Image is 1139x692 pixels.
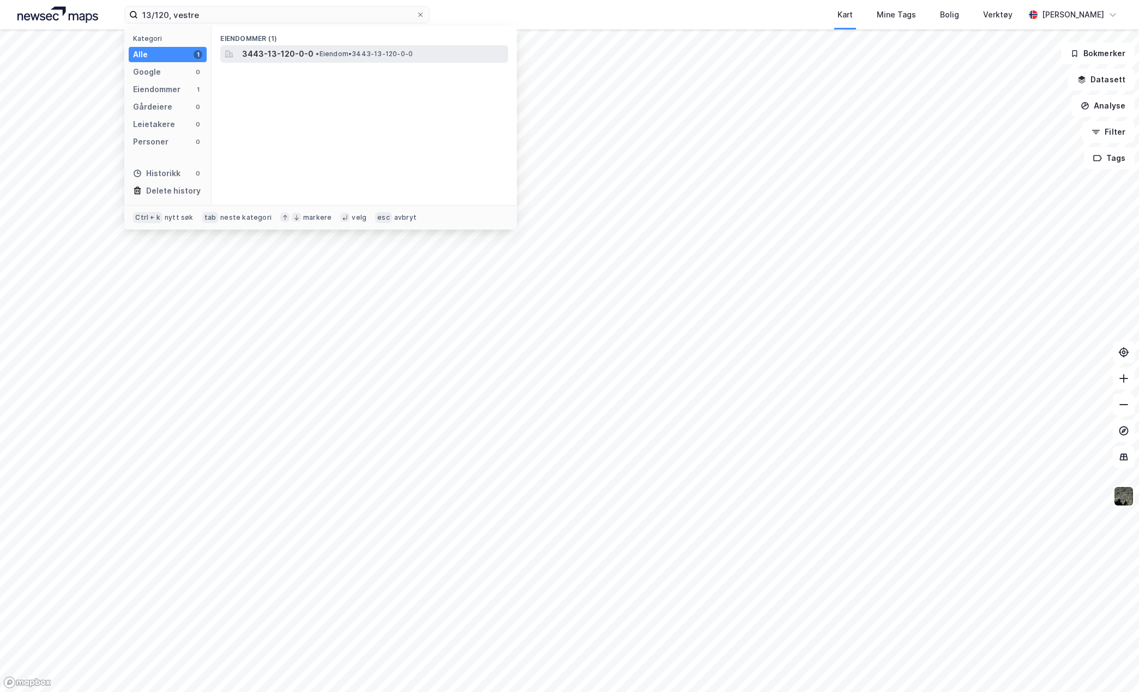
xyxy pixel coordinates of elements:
[375,212,392,223] div: esc
[133,100,172,113] div: Gårdeiere
[1061,43,1135,64] button: Bokmerker
[194,120,202,129] div: 0
[394,213,417,222] div: avbryt
[194,103,202,111] div: 0
[316,50,413,58] span: Eiendom • 3443-13-120-0-0
[1071,95,1135,117] button: Analyse
[133,34,207,43] div: Kategori
[146,184,201,197] div: Delete history
[194,169,202,178] div: 0
[133,212,162,223] div: Ctrl + k
[194,137,202,146] div: 0
[877,8,916,21] div: Mine Tags
[303,213,332,222] div: markere
[133,167,180,180] div: Historikk
[138,7,416,23] input: Søk på adresse, matrikkel, gårdeiere, leietakere eller personer
[242,47,314,61] span: 3443-13-120-0-0
[212,26,517,45] div: Eiendommer (1)
[17,7,98,23] img: logo.a4113a55bc3d86da70a041830d287a7e.svg
[352,213,366,222] div: velg
[194,50,202,59] div: 1
[133,48,148,61] div: Alle
[1084,640,1139,692] div: Kontrollprogram for chat
[1082,121,1135,143] button: Filter
[133,83,180,96] div: Eiendommer
[133,118,175,131] div: Leietakere
[202,212,219,223] div: tab
[220,213,272,222] div: neste kategori
[837,8,853,21] div: Kart
[3,676,51,689] a: Mapbox homepage
[940,8,959,21] div: Bolig
[194,85,202,94] div: 1
[133,65,161,79] div: Google
[1042,8,1104,21] div: [PERSON_NAME]
[165,213,194,222] div: nytt søk
[133,135,168,148] div: Personer
[1068,69,1135,91] button: Datasett
[1084,147,1135,169] button: Tags
[194,68,202,76] div: 0
[1084,640,1139,692] iframe: Chat Widget
[1113,486,1134,507] img: 9k=
[983,8,1013,21] div: Verktøy
[316,50,319,58] span: •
